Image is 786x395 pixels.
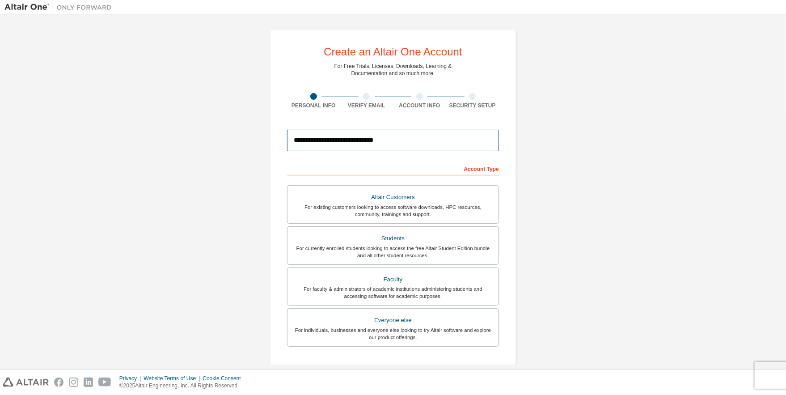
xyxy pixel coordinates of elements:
[393,102,446,109] div: Account Info
[293,204,493,218] div: For existing customers looking to access software downloads, HPC resources, community, trainings ...
[334,63,452,77] div: For Free Trials, Licenses, Downloads, Learning & Documentation and so much more.
[69,378,78,387] img: instagram.svg
[84,378,93,387] img: linkedin.svg
[446,102,499,109] div: Security Setup
[293,232,493,245] div: Students
[293,191,493,204] div: Altair Customers
[287,360,499,374] div: Your Profile
[324,47,462,57] div: Create an Altair One Account
[119,382,246,390] p: © 2025 Altair Engineering, Inc. All Rights Reserved.
[144,375,203,382] div: Website Terms of Use
[119,375,144,382] div: Privacy
[287,102,340,109] div: Personal Info
[293,245,493,259] div: For currently enrolled students looking to access the free Altair Student Edition bundle and all ...
[98,378,111,387] img: youtube.svg
[293,285,493,300] div: For faculty & administrators of academic institutions administering students and accessing softwa...
[293,327,493,341] div: For individuals, businesses and everyone else looking to try Altair software and explore our prod...
[287,161,499,175] div: Account Type
[3,378,49,387] img: altair_logo.svg
[340,102,393,109] div: Verify Email
[54,378,63,387] img: facebook.svg
[4,3,116,12] img: Altair One
[293,273,493,286] div: Faculty
[203,375,246,382] div: Cookie Consent
[293,314,493,327] div: Everyone else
